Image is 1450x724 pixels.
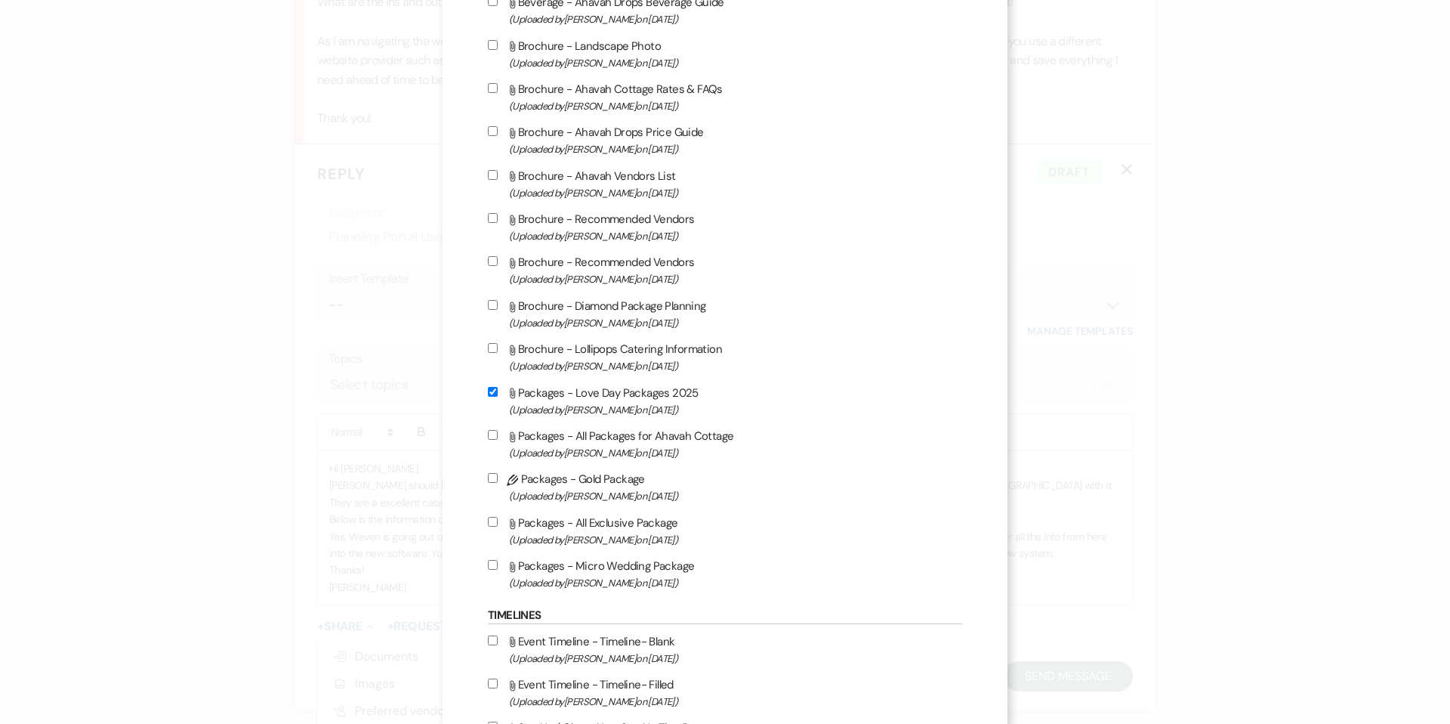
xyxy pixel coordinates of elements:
[509,314,962,332] span: (Uploaded by [PERSON_NAME] on [DATE] )
[488,126,498,136] input: Brochure - Ahavah Drops Price Guide(Uploaded by[PERSON_NAME]on [DATE])
[509,401,962,419] span: (Uploaded by [PERSON_NAME] on [DATE] )
[488,426,962,462] label: Packages - All Packages for Ahavah Cottage
[488,256,498,266] input: Brochure - Recommended Vendors(Uploaded by[PERSON_NAME]on [DATE])
[488,675,962,710] label: Event Timeline - Timeline- Filled
[488,36,962,72] label: Brochure - Landscape Photo
[488,40,498,50] input: Brochure - Landscape Photo(Uploaded by[PERSON_NAME]on [DATE])
[488,469,962,505] label: Packages - Gold Package
[488,513,962,549] label: Packages - All Exclusive Package
[509,487,962,505] span: (Uploaded by [PERSON_NAME] on [DATE] )
[509,574,962,592] span: (Uploaded by [PERSON_NAME] on [DATE] )
[509,227,962,245] span: (Uploaded by [PERSON_NAME] on [DATE] )
[488,387,498,397] input: Packages - Love Day Packages 2025(Uploaded by[PERSON_NAME]on [DATE])
[488,166,962,202] label: Brochure - Ahavah Vendors List
[509,271,962,288] span: (Uploaded by [PERSON_NAME] on [DATE] )
[488,213,498,223] input: Brochure - Recommended Vendors(Uploaded by[PERSON_NAME]on [DATE])
[488,79,962,115] label: Brochure - Ahavah Cottage Rates & FAQs
[488,300,498,310] input: Brochure - Diamond Package Planning(Uploaded by[PERSON_NAME]on [DATE])
[509,54,962,72] span: (Uploaded by [PERSON_NAME] on [DATE] )
[488,679,498,688] input: Event Timeline - Timeline- Filled(Uploaded by[PERSON_NAME]on [DATE])
[488,343,498,353] input: Brochure - Lollipops Catering Information(Uploaded by[PERSON_NAME]on [DATE])
[488,556,962,592] label: Packages - Micro Wedding Package
[488,473,498,483] input: Packages - Gold Package(Uploaded by[PERSON_NAME]on [DATE])
[488,339,962,375] label: Brochure - Lollipops Catering Information
[488,560,498,570] input: Packages - Micro Wedding Package(Uploaded by[PERSON_NAME]on [DATE])
[509,97,962,115] span: (Uploaded by [PERSON_NAME] on [DATE] )
[488,383,962,419] label: Packages - Love Day Packages 2025
[488,83,498,93] input: Brochure - Ahavah Cottage Rates & FAQs(Uploaded by[PERSON_NAME]on [DATE])
[488,209,962,245] label: Brochure - Recommended Vendors
[509,693,962,710] span: (Uploaded by [PERSON_NAME] on [DATE] )
[488,608,962,624] h6: Timelines
[509,531,962,549] span: (Uploaded by [PERSON_NAME] on [DATE] )
[509,444,962,462] span: (Uploaded by [PERSON_NAME] on [DATE] )
[509,141,962,158] span: (Uploaded by [PERSON_NAME] on [DATE] )
[509,357,962,375] span: (Uploaded by [PERSON_NAME] on [DATE] )
[509,11,962,28] span: (Uploaded by [PERSON_NAME] on [DATE] )
[488,170,498,180] input: Brochure - Ahavah Vendors List(Uploaded by[PERSON_NAME]on [DATE])
[488,517,498,527] input: Packages - All Exclusive Package(Uploaded by[PERSON_NAME]on [DATE])
[488,430,498,440] input: Packages - All Packages for Ahavah Cottage(Uploaded by[PERSON_NAME]on [DATE])
[509,184,962,202] span: (Uploaded by [PERSON_NAME] on [DATE] )
[488,632,962,667] label: Event Timeline - Timeline- Blank
[488,296,962,332] label: Brochure - Diamond Package Planning
[488,252,962,288] label: Brochure - Recommended Vendors
[488,122,962,158] label: Brochure - Ahavah Drops Price Guide
[488,636,498,645] input: Event Timeline - Timeline- Blank(Uploaded by[PERSON_NAME]on [DATE])
[509,650,962,667] span: (Uploaded by [PERSON_NAME] on [DATE] )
